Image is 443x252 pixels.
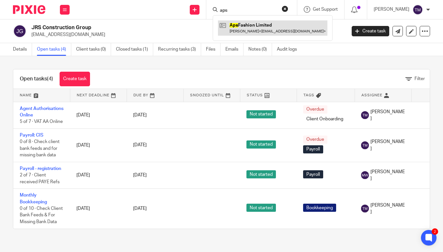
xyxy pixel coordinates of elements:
[20,139,60,157] span: 0 of 8 · Check client bank feeds and for missing bank data
[20,173,60,184] span: 2 of 7 · Client received PAYE Refs
[31,31,342,38] p: [EMAIL_ADDRESS][DOMAIN_NAME]
[60,72,90,86] a: Create task
[13,43,32,56] a: Details
[370,109,405,122] span: [PERSON_NAME]
[219,8,278,14] input: Search
[247,93,263,97] span: Status
[20,119,63,124] span: 5 of 7 · VAT AA Online
[303,93,314,97] span: Tags
[70,102,127,128] td: [DATE]
[13,5,45,14] img: Pixie
[415,77,425,81] span: Filter
[47,76,53,81] span: (4)
[246,204,276,212] span: Not started
[246,140,276,149] span: Not started
[374,6,409,13] p: [PERSON_NAME]
[246,170,276,178] span: Not started
[413,5,423,15] img: svg%3E
[133,206,147,211] span: [DATE]
[361,141,369,149] img: svg%3E
[303,105,327,114] span: Overdue
[70,128,127,162] td: [DATE]
[20,106,63,117] a: Agent Authorisations Online
[361,171,369,179] img: svg%3E
[370,202,405,215] span: [PERSON_NAME]
[76,43,111,56] a: Client tasks (0)
[20,193,47,204] a: Monthly Bookkeeping
[277,43,302,56] a: Audit logs
[361,111,369,119] img: svg%3E
[70,189,127,229] td: [DATE]
[133,143,147,148] span: [DATE]
[225,43,244,56] a: Emails
[352,26,389,36] a: Create task
[303,204,336,212] span: Bookkeeping
[31,24,280,31] h2: JRS Construction Group
[303,145,323,153] span: Payroll
[282,6,288,12] button: Clear
[303,115,346,123] span: Client Onboarding
[303,170,323,178] span: Payroll
[20,133,43,138] a: Payroll: CIS
[133,113,147,117] span: [DATE]
[206,43,221,56] a: Files
[20,166,61,171] a: Payroll - registration
[370,138,405,152] span: [PERSON_NAME]
[20,76,53,82] h1: Open tasks
[20,206,63,224] span: 0 of 10 · Check Client Bank Feeds & For Missing Bank Data
[432,228,438,235] div: 2
[248,43,272,56] a: Notes (0)
[70,162,127,188] td: [DATE]
[37,43,71,56] a: Open tasks (4)
[13,24,27,38] img: svg%3E
[370,169,405,182] span: [PERSON_NAME]
[303,136,327,144] span: Overdue
[133,173,147,177] span: [DATE]
[246,110,276,118] span: Not started
[361,205,369,212] img: svg%3E
[158,43,201,56] a: Recurring tasks (3)
[116,43,153,56] a: Closed tasks (1)
[190,93,224,97] span: Snoozed Until
[313,7,338,12] span: Get Support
